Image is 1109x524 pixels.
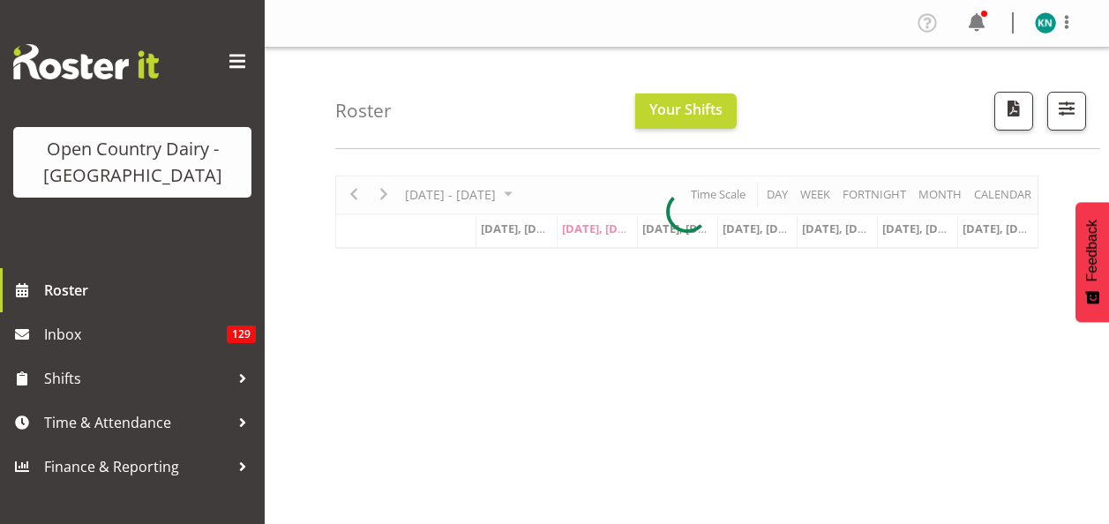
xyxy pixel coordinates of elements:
button: Your Shifts [635,94,737,129]
div: Open Country Dairy - [GEOGRAPHIC_DATA] [31,136,234,189]
span: Feedback [1084,220,1100,281]
img: Rosterit website logo [13,44,159,79]
span: Roster [44,277,256,303]
span: Time & Attendance [44,409,229,436]
span: Inbox [44,321,227,348]
span: Finance & Reporting [44,453,229,480]
button: Filter Shifts [1047,92,1086,131]
span: 129 [227,326,256,343]
span: Shifts [44,365,229,392]
h4: Roster [335,101,392,121]
span: Your Shifts [649,100,723,119]
button: Feedback - Show survey [1075,202,1109,322]
img: karl-nicole9851.jpg [1035,12,1056,34]
button: Download a PDF of the roster according to the set date range. [994,92,1033,131]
